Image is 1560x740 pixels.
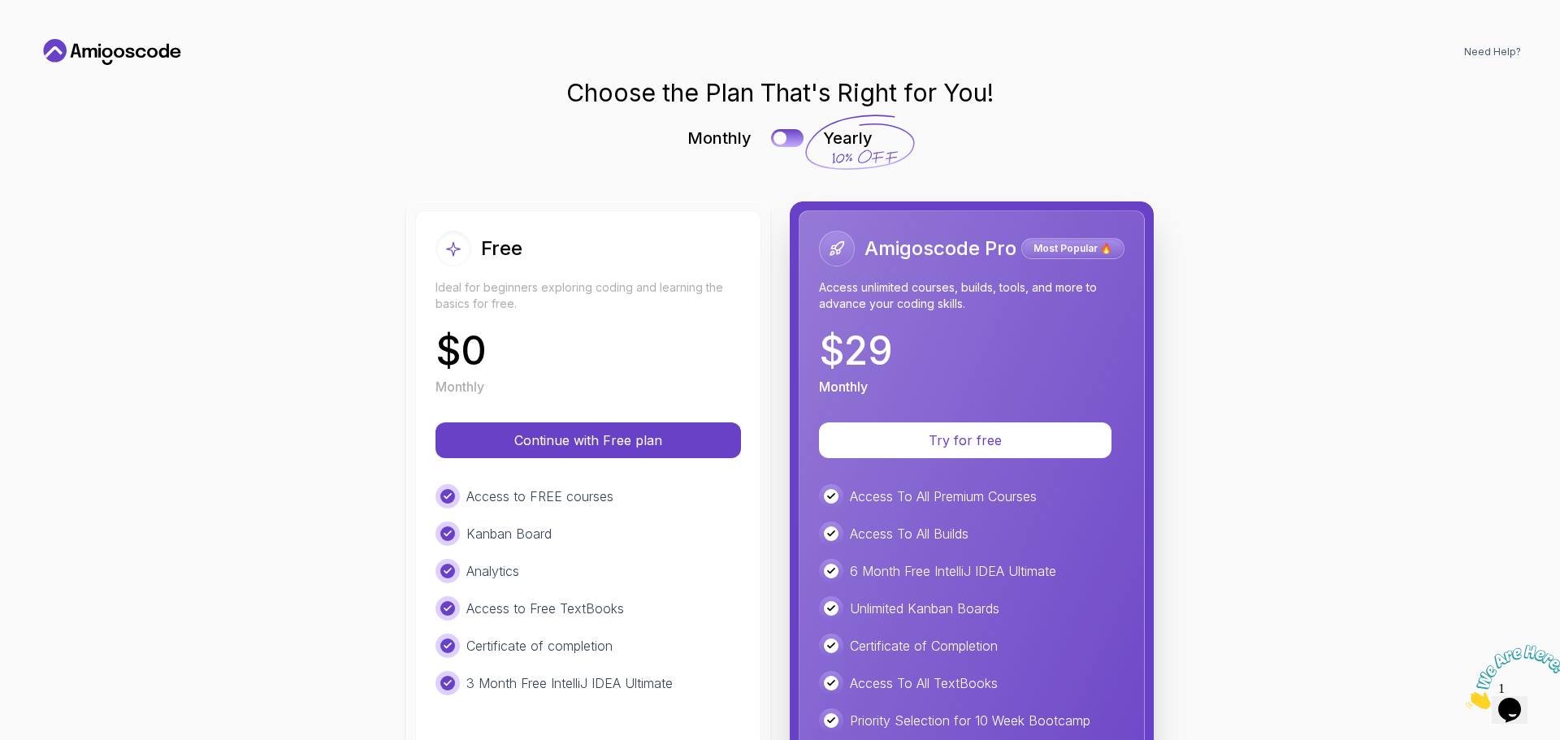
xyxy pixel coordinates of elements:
button: Try for free [819,422,1111,458]
a: Home link [39,39,185,65]
p: Analytics [466,561,519,581]
p: Ideal for beginners exploring coding and learning the basics for free. [435,279,741,312]
p: 3 Month Free IntelliJ IDEA Ultimate [466,673,673,693]
h2: Amigoscode Pro [864,236,1016,262]
p: Monthly [687,127,752,149]
p: Unlimited Kanban Boards [850,599,999,618]
p: Most Popular 🔥 [1024,240,1122,257]
p: Monthly [435,377,484,396]
iframe: chat widget [1459,638,1560,716]
p: $ 0 [435,331,487,370]
p: Kanban Board [466,524,552,543]
p: Access to FREE courses [466,487,613,506]
h1: Choose the Plan That's Right for You! [566,78,994,107]
a: Need Help? [1464,45,1521,58]
p: Continue with Free plan [455,431,721,450]
p: Access To All Premium Courses [850,487,1037,506]
p: Certificate of Completion [850,636,998,656]
p: Access To All TextBooks [850,673,998,693]
img: Chat attention grabber [6,6,107,71]
button: Continue with Free plan [435,422,741,458]
span: 1 [6,6,13,20]
p: Certificate of completion [466,636,613,656]
p: Access to Free TextBooks [466,599,624,618]
p: Access To All Builds [850,524,968,543]
p: Try for free [838,431,1092,450]
p: $ 29 [819,331,893,370]
p: Priority Selection for 10 Week Bootcamp [850,711,1090,730]
p: Access unlimited courses, builds, tools, and more to advance your coding skills. [819,279,1124,312]
p: Monthly [819,377,868,396]
h2: Free [481,236,522,262]
p: 6 Month Free IntelliJ IDEA Ultimate [850,561,1056,581]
